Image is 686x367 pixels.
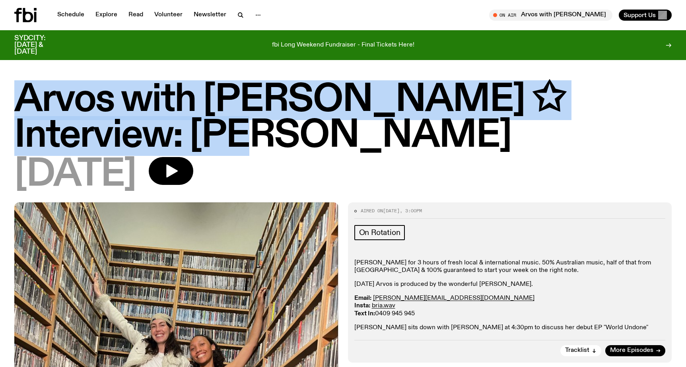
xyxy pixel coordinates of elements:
[14,157,136,193] span: [DATE]
[354,295,371,301] strong: Email:
[354,259,666,274] p: [PERSON_NAME] for 3 hours of fresh local & international music. ​50% Australian music, half of th...
[383,208,400,214] span: [DATE]
[354,225,405,240] a: On Rotation
[359,228,400,237] span: On Rotation
[361,208,383,214] span: Aired on
[605,345,665,356] a: More Episodes
[150,10,187,21] a: Volunteer
[354,295,666,318] p: 0409 945 945
[124,10,148,21] a: Read
[624,12,656,19] span: Support Us
[91,10,122,21] a: Explore
[52,10,89,21] a: Schedule
[400,208,422,214] span: , 3:00pm
[354,303,370,309] strong: Insta:
[373,295,534,301] a: [PERSON_NAME][EMAIL_ADDRESS][DOMAIN_NAME]
[560,345,601,356] button: Tracklist
[272,42,414,49] p: fbi Long Weekend Fundraiser - Final Tickets Here!
[354,311,375,317] strong: Text In:
[489,10,612,21] button: On AirArvos with [PERSON_NAME]
[565,348,589,353] span: Tracklist
[14,35,65,55] h3: SYDCITY: [DATE] & [DATE]
[372,303,395,309] a: bria.wav
[354,281,666,288] p: [DATE] Arvos is produced by the wonderful [PERSON_NAME].
[189,10,231,21] a: Newsletter
[354,324,666,332] p: [PERSON_NAME] sits down with [PERSON_NAME] at 4:30pm to discuss her debut EP "World Undone"
[619,10,672,21] button: Support Us
[610,348,653,353] span: More Episodes
[14,82,672,154] h1: Arvos with [PERSON_NAME] ✩ Interview: [PERSON_NAME]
